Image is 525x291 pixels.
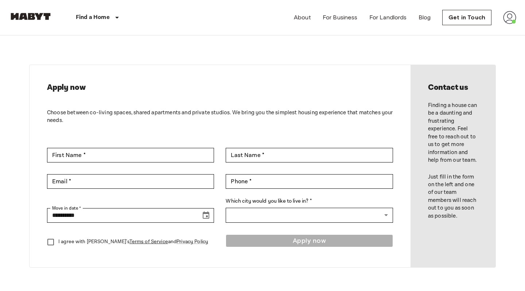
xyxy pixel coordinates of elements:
button: Choose date, selected date is Sep 16, 2025 [199,208,213,223]
a: Blog [419,13,431,22]
h2: Contact us [428,83,478,93]
p: I agree with [PERSON_NAME]'s and [58,238,208,246]
p: Choose between co-living spaces, shared apartments and private studios. We bring you the simplest... [47,109,393,125]
label: Which city would you like to live in? * [226,198,393,205]
a: Terms of Service [129,238,168,245]
a: For Landlords [369,13,407,22]
p: Just fill in the form on the left and one of our team members will reach out to you as soon as po... [428,173,478,220]
a: About [294,13,311,22]
a: Privacy Policy [176,238,208,245]
h2: Apply now [47,83,393,93]
a: For Business [323,13,358,22]
p: Finding a house can be a daunting and frustrating experience. Feel free to reach out to us to get... [428,102,478,164]
a: Get in Touch [442,10,491,25]
label: Move in date [52,205,81,211]
img: avatar [503,11,516,24]
img: Habyt [9,13,52,20]
p: Find a Home [76,13,110,22]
